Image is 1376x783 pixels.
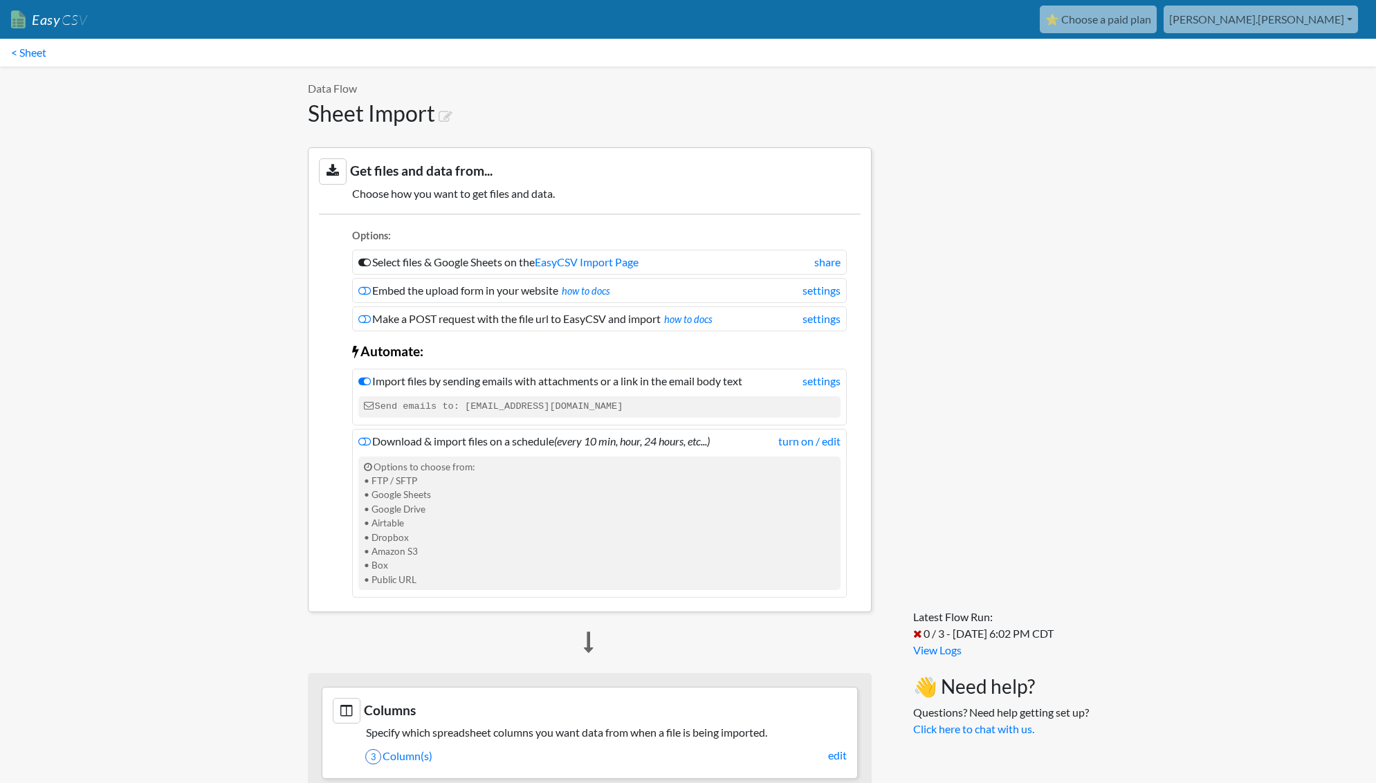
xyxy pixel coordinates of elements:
[802,373,841,389] a: settings
[365,744,847,768] a: 3Column(s)
[913,610,1054,640] span: Latest Flow Run: 0 / 3 - [DATE] 6:02 PM CDT
[308,100,872,127] h1: Sheet Import
[913,675,1089,699] h3: 👋 Need help?
[319,158,861,184] h3: Get files and data from...
[365,749,381,764] span: 3
[828,747,847,764] a: edit
[352,278,847,303] li: Embed the upload form in your website
[352,335,847,365] li: Automate:
[913,722,1034,735] a: Click here to chat with us.
[778,433,841,450] a: turn on / edit
[814,254,841,270] a: share
[333,726,847,739] h5: Specify which spreadsheet columns you want data from when a file is being imported.
[664,313,713,325] a: how to docs
[913,704,1089,737] p: Questions? Need help getting set up?
[60,11,87,28] span: CSV
[554,434,710,448] i: (every 10 min, hour, 24 hours, etc...)
[352,429,847,598] li: Download & import files on a schedule
[319,187,861,200] h5: Choose how you want to get files and data.
[352,306,847,331] li: Make a POST request with the file url to EasyCSV and import
[333,698,847,724] h3: Columns
[358,457,841,591] div: Options to choose from: • FTP / SFTP • Google Sheets • Google Drive • Airtable • Dropbox • Amazon...
[802,282,841,299] a: settings
[1307,714,1359,766] iframe: Drift Widget Chat Controller
[358,396,841,417] code: Send emails to: [EMAIL_ADDRESS][DOMAIN_NAME]
[308,80,872,97] p: Data Flow
[11,6,87,34] a: EasyCSV
[352,250,847,275] li: Select files & Google Sheets on the
[562,285,610,297] a: how to docs
[535,255,639,268] a: EasyCSV Import Page
[1040,6,1157,33] a: ⭐ Choose a paid plan
[352,228,847,247] li: Options:
[802,311,841,327] a: settings
[913,643,962,656] a: View Logs
[1164,6,1358,33] a: [PERSON_NAME].[PERSON_NAME]
[352,369,847,425] li: Import files by sending emails with attachments or a link in the email body text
